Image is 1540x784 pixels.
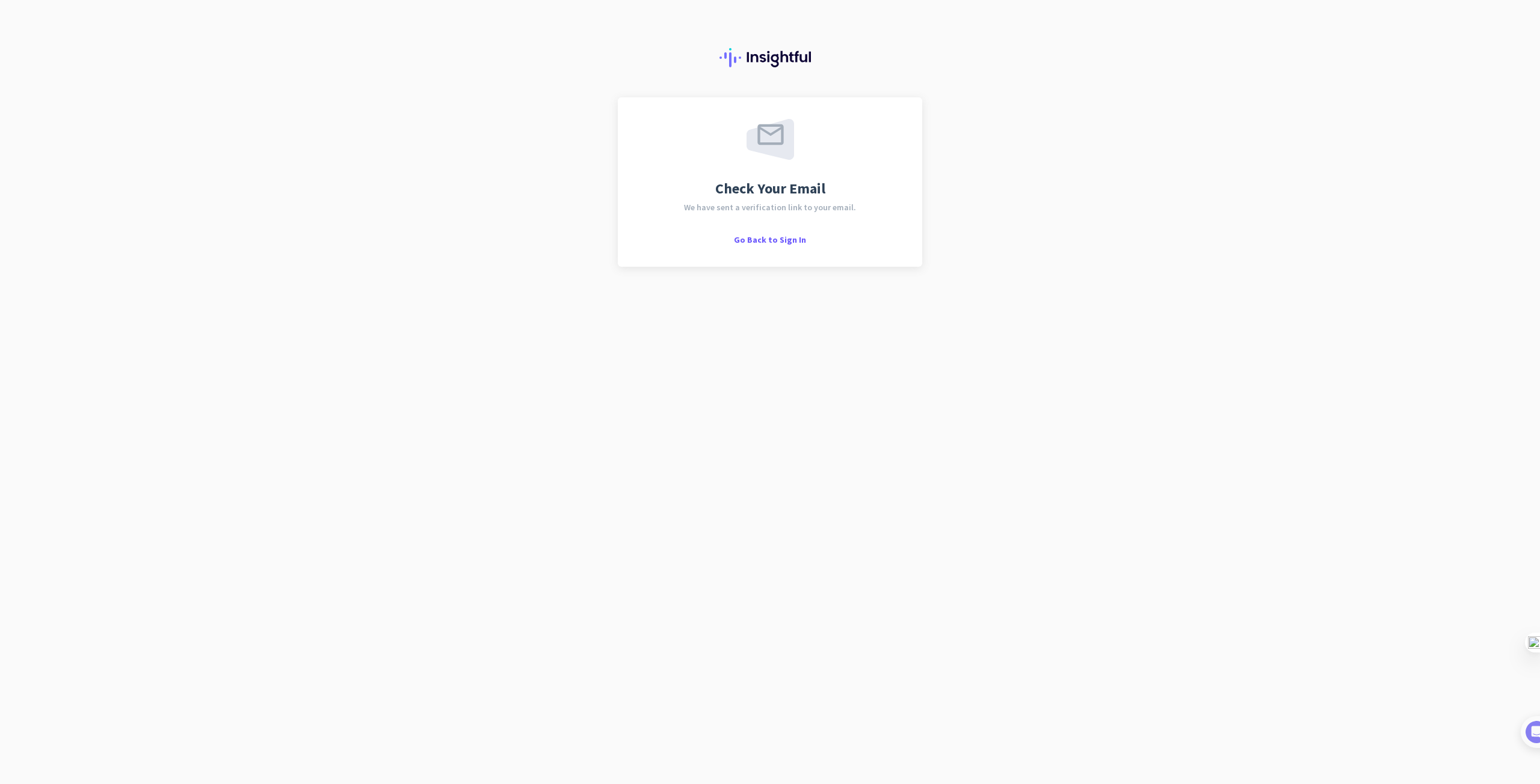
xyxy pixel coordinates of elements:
[715,181,825,196] span: Check Your Email
[747,119,794,160] img: email-sent
[734,234,806,245] span: Go Back to Sign In
[719,48,821,67] img: Insightful
[684,203,856,211] span: We have sent a verification link to your email.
